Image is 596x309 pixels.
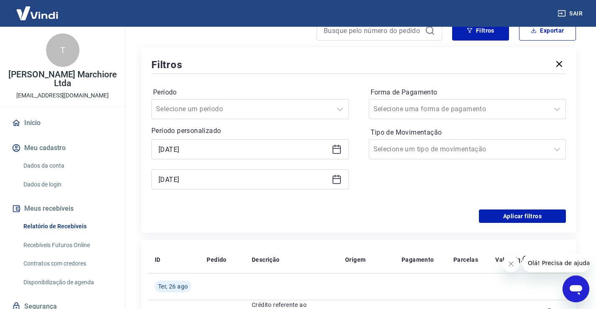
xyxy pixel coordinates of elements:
p: Descrição [252,255,280,264]
iframe: Mensagem da empresa [523,254,589,272]
p: Pedido [207,255,226,264]
p: [EMAIL_ADDRESS][DOMAIN_NAME] [16,91,109,100]
a: Relatório de Recebíveis [20,218,115,235]
input: Data inicial [159,143,328,156]
div: T [46,33,79,67]
span: Olá! Precisa de ajuda? [5,6,70,13]
span: Ter, 26 ago [158,282,188,291]
p: Período personalizado [151,126,349,136]
iframe: Botão para abrir a janela de mensagens [563,276,589,302]
iframe: Fechar mensagem [503,255,519,272]
a: Recebíveis Futuros Online [20,237,115,254]
p: [PERSON_NAME] Marchiore Ltda [7,70,118,88]
p: Pagamento [402,255,434,264]
button: Meus recebíveis [10,199,115,218]
a: Contratos com credores [20,255,115,272]
a: Disponibilização de agenda [20,274,115,291]
input: Busque pelo número do pedido [324,24,422,37]
img: Vindi [10,0,64,26]
p: Valor Líq. [495,255,522,264]
a: Dados de login [20,176,115,193]
h5: Filtros [151,58,182,72]
button: Sair [556,6,586,21]
button: Exportar [519,20,576,41]
label: Período [153,87,347,97]
input: Data final [159,173,328,186]
label: Tipo de Movimentação [371,128,565,138]
label: Forma de Pagamento [371,87,565,97]
p: Parcelas [453,255,478,264]
a: Dados da conta [20,157,115,174]
button: Filtros [452,20,509,41]
p: ID [155,255,161,264]
p: Origem [345,255,366,264]
button: Aplicar filtros [479,209,566,223]
a: Início [10,114,115,132]
button: Meu cadastro [10,139,115,157]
